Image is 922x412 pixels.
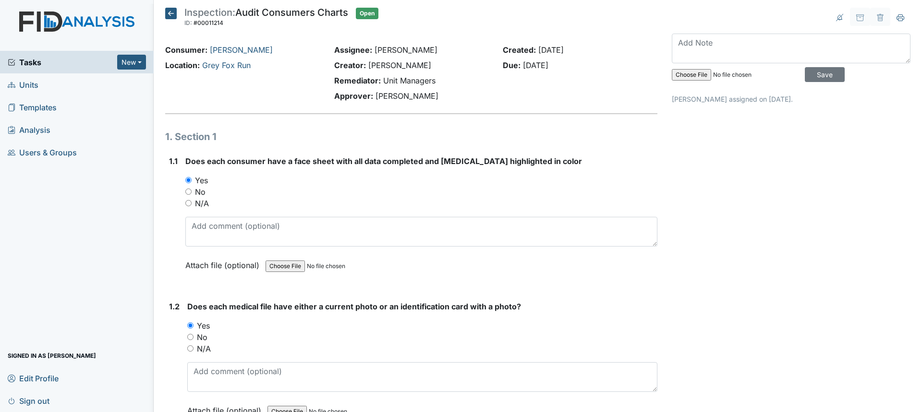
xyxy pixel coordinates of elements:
[165,45,207,55] strong: Consumer:
[185,156,582,166] span: Does each consumer have a face sheet with all data completed and [MEDICAL_DATA] highlighted in color
[8,77,38,92] span: Units
[8,393,49,408] span: Sign out
[8,371,59,386] span: Edit Profile
[368,60,431,70] span: [PERSON_NAME]
[8,100,57,115] span: Templates
[8,57,117,68] a: Tasks
[187,322,194,329] input: Yes
[187,345,194,352] input: N/A
[8,145,77,160] span: Users & Groups
[184,7,235,18] span: Inspection:
[503,45,536,55] strong: Created:
[195,186,206,198] label: No
[805,67,845,82] input: Save
[195,198,209,209] label: N/A
[169,301,180,312] label: 1.2
[538,45,564,55] span: [DATE]
[356,8,378,19] span: Open
[672,94,910,104] p: [PERSON_NAME] assigned on [DATE].
[187,334,194,340] input: No
[185,200,192,206] input: N/A
[197,320,210,331] label: Yes
[334,91,373,101] strong: Approver:
[184,8,348,29] div: Audit Consumers Charts
[202,60,251,70] a: Grey Fox Run
[334,60,366,70] strong: Creator:
[334,45,372,55] strong: Assignee:
[195,175,208,186] label: Yes
[523,60,548,70] span: [DATE]
[165,129,657,144] h1: 1. Section 1
[185,177,192,183] input: Yes
[334,76,381,85] strong: Remediator:
[185,254,263,271] label: Attach file (optional)
[187,302,521,311] span: Does each medical file have either a current photo or an identification card with a photo?
[210,45,273,55] a: [PERSON_NAME]
[8,348,96,363] span: Signed in as [PERSON_NAME]
[503,60,521,70] strong: Due:
[165,60,200,70] strong: Location:
[194,19,223,26] span: #00011214
[184,19,192,26] span: ID:
[8,122,50,137] span: Analysis
[375,45,437,55] span: [PERSON_NAME]
[376,91,438,101] span: [PERSON_NAME]
[197,331,207,343] label: No
[185,188,192,195] input: No
[197,343,211,354] label: N/A
[169,155,178,167] label: 1.1
[383,76,436,85] span: Unit Managers
[117,55,146,70] button: New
